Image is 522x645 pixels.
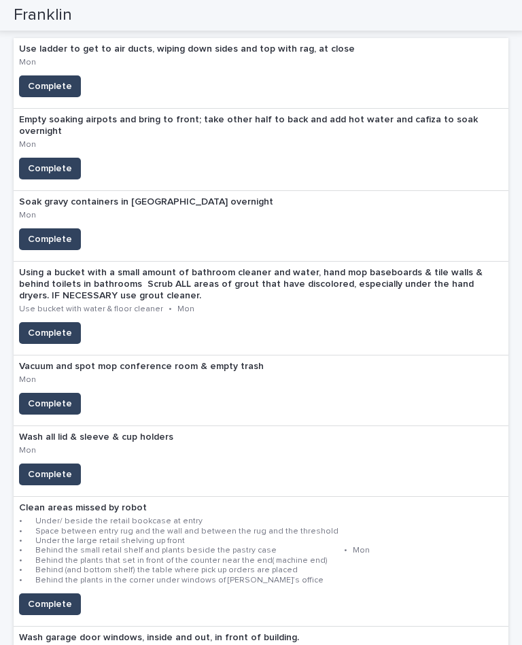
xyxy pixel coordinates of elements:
[28,597,72,611] span: Complete
[169,304,172,314] p: •
[19,593,81,615] button: Complete
[28,326,72,340] span: Complete
[19,158,81,179] button: Complete
[28,80,72,93] span: Complete
[19,75,81,97] button: Complete
[19,432,190,443] p: Wash all lid & sleeve & cup holders
[177,304,194,314] p: Mon
[19,211,36,220] p: Mon
[19,267,503,301] p: Using a bucket with a small amount of bathroom cleaner and water, hand mop baseboards & tile wall...
[19,140,36,150] p: Mon
[344,546,347,555] p: •
[14,497,508,627] a: Clean areas missed by robot• Under/ beside the retail bookcase at entry • Space between entry rug...
[14,5,72,25] h2: Franklin
[19,517,338,585] p: • Under/ beside the retail bookcase at entry • Space between entry rug and the wall and between t...
[19,446,36,455] p: Mon
[353,546,370,555] p: Mon
[28,468,72,481] span: Complete
[28,232,72,246] span: Complete
[14,426,508,497] a: Wash all lid & sleeve & cup holdersMonComplete
[19,43,372,55] p: Use ladder to get to air ducts, wiping down sides and top with rag, at close
[19,393,81,415] button: Complete
[19,632,318,644] p: Wash garage door windows, inside and out, in front of building.
[19,304,163,314] p: Use bucket with water & floor cleaner
[19,464,81,485] button: Complete
[19,375,36,385] p: Mon
[28,397,72,411] span: Complete
[14,109,508,191] a: Empty soaking airpots and bring to front; take other half to back and add hot water and cafiza to...
[19,114,503,137] p: Empty soaking airpots and bring to front; take other half to back and add hot water and cafiza to...
[19,502,498,514] p: Clean areas missed by robot
[14,262,508,355] a: Using a bucket with a small amount of bathroom cleaner and water, hand mop baseboards & tile wall...
[28,162,72,175] span: Complete
[19,58,36,67] p: Mon
[19,322,81,344] button: Complete
[14,38,508,109] a: Use ladder to get to air ducts, wiping down sides and top with rag, at closeMonComplete
[19,228,81,250] button: Complete
[14,191,508,262] a: Soak gravy containers in [GEOGRAPHIC_DATA] overnightMonComplete
[14,355,508,426] a: Vacuum and spot mop conference room & empty trashMonComplete
[19,196,290,208] p: Soak gravy containers in [GEOGRAPHIC_DATA] overnight
[19,361,281,372] p: Vacuum and spot mop conference room & empty trash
